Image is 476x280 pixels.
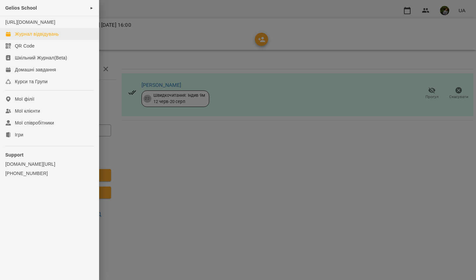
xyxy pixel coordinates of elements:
[15,54,67,61] div: Шкільний Журнал(Beta)
[15,120,54,126] div: Мої співробітники
[90,5,94,11] span: ►
[15,131,23,138] div: Ігри
[15,108,40,114] div: Мої клієнти
[15,96,34,102] div: Мої філії
[15,31,59,37] div: Журнал відвідувань
[5,170,94,177] a: [PHONE_NUMBER]
[5,161,94,167] a: [DOMAIN_NAME][URL]
[5,152,94,158] p: Support
[5,5,37,11] span: Gelios School
[5,19,55,25] a: [URL][DOMAIN_NAME]
[15,66,56,73] div: Домашні завдання
[15,43,35,49] div: QR Code
[15,78,48,85] div: Курси та Групи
